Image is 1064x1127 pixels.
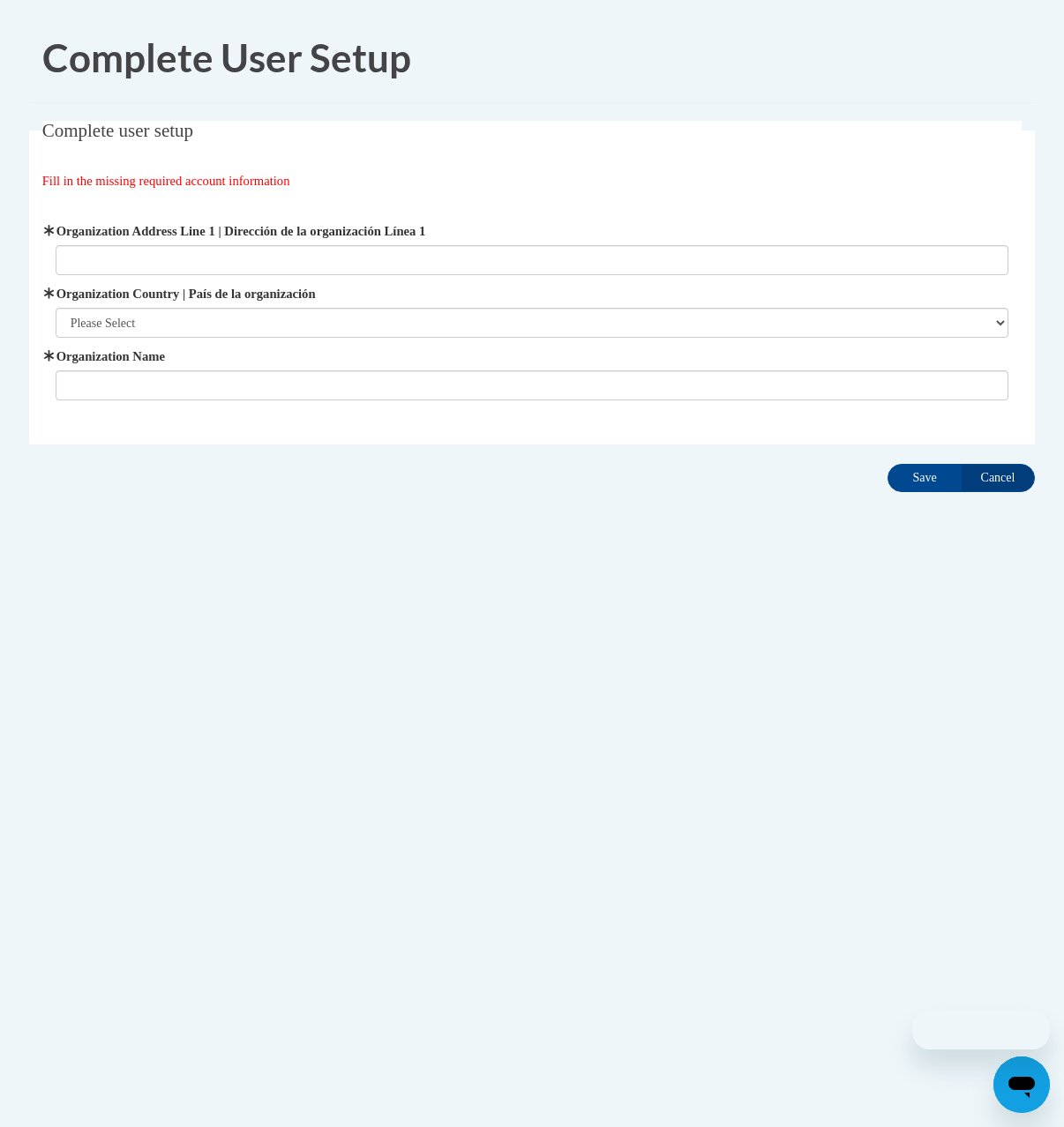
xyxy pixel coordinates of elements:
input: Metadata input [56,370,1009,400]
span: Fill in the missing required account information [42,174,290,188]
input: Cancel [961,464,1035,492]
input: Metadata input [56,245,1009,275]
iframe: Button to launch messaging window [993,1056,1050,1113]
label: Organization Name [56,347,1009,366]
span: Complete User Setup [42,34,411,80]
iframe: Message from company [912,1011,1050,1049]
label: Organization Country | País de la organización [56,284,1009,303]
input: Save [888,464,962,492]
span: Complete user setup [42,120,193,141]
label: Organization Address Line 1 | Dirección de la organización Línea 1 [56,221,1009,241]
